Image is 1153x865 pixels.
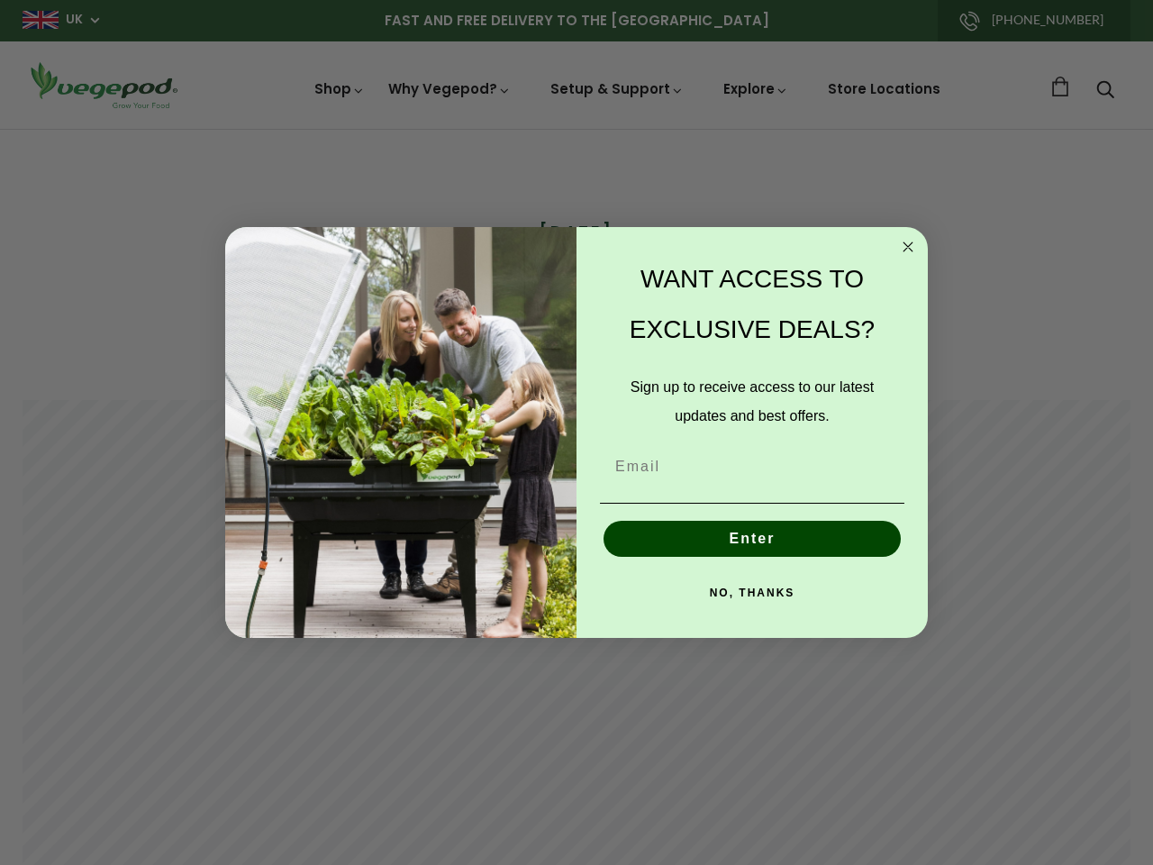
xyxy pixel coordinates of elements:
button: Enter [604,521,901,557]
input: Email [600,449,904,485]
span: Sign up to receive access to our latest updates and best offers. [631,379,874,423]
button: NO, THANKS [600,575,904,611]
img: e9d03583-1bb1-490f-ad29-36751b3212ff.jpeg [225,227,576,639]
span: WANT ACCESS TO EXCLUSIVE DEALS? [630,265,875,343]
button: Close dialog [897,236,919,258]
